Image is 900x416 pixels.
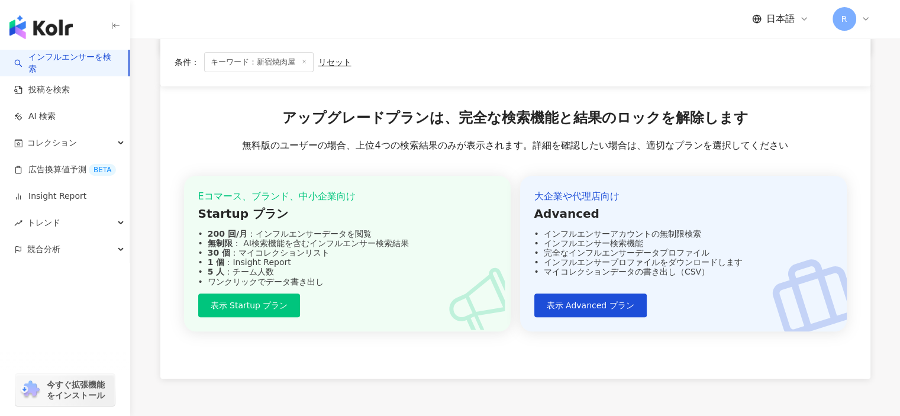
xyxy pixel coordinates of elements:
a: AI 検索 [14,111,56,122]
strong: 200 回/月 [208,229,247,238]
div: Startup プラン [198,205,496,222]
span: 条件 ： [175,57,199,67]
div: 大企業や代理店向け [534,190,833,203]
strong: 30 個 [208,248,230,257]
a: 投稿を検索 [14,84,70,96]
img: logo [9,15,73,39]
strong: 1 個 [208,257,225,267]
span: 無料版のユーザーの場合、上位4つの検索結果のみが表示されます。詳細を確認したい場合は、適切なプランを選択してください [242,139,788,152]
img: chrome extension [19,380,41,399]
div: リセット [318,57,351,67]
a: searchインフルエンサーを検索 [14,51,119,75]
span: rise [14,219,22,227]
div: ：マイコレクションリスト [198,248,496,257]
button: 表示 Advanced プラン [534,294,647,317]
span: 今すぐ拡張機能をインストール [47,379,111,401]
div: インフルエンサー検索機能 [534,238,833,248]
span: 競合分析 [27,236,60,263]
span: キーワード：新宿焼肉屋 [204,52,314,72]
span: 日本語 [766,12,795,25]
div: インフルエンサーアカウントの無制限検索 [534,229,833,238]
button: 表示 Startup プラン [198,294,301,317]
span: トレンド [27,209,60,236]
div: 完全なインフルエンサーデータプロファイル [534,248,833,257]
span: 表示 Startup プラン [211,301,288,310]
span: コレクション [27,130,77,156]
span: R [841,12,847,25]
span: 表示 Advanced プラン [547,301,634,310]
div: Eコマース、ブランド、中小企業向け [198,190,496,203]
div: Advanced [534,205,833,222]
strong: 無制限 [208,238,233,248]
a: 広告換算値予測BETA [14,164,116,176]
div: ：インフルエンサーデータを閲覧 [198,229,496,238]
div: ワンクリックでデータ書き出し [198,277,496,286]
div: ：チーム人数 [198,267,496,276]
div: インフルエンサープロファイルをダウンロードします [534,257,833,267]
div: マイコレクションデータの書き出し（CSV） [534,267,833,276]
a: chrome extension今すぐ拡張機能をインストール [15,374,115,406]
div: ： AI検索機能を含むインフルエンサー検索結果 [198,238,496,248]
div: ：Insight Report [198,257,496,267]
span: アップグレードプランは、完全な検索機能と結果のロックを解除します [282,108,749,128]
strong: 5 人 [208,267,225,276]
a: Insight Report [14,191,86,202]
